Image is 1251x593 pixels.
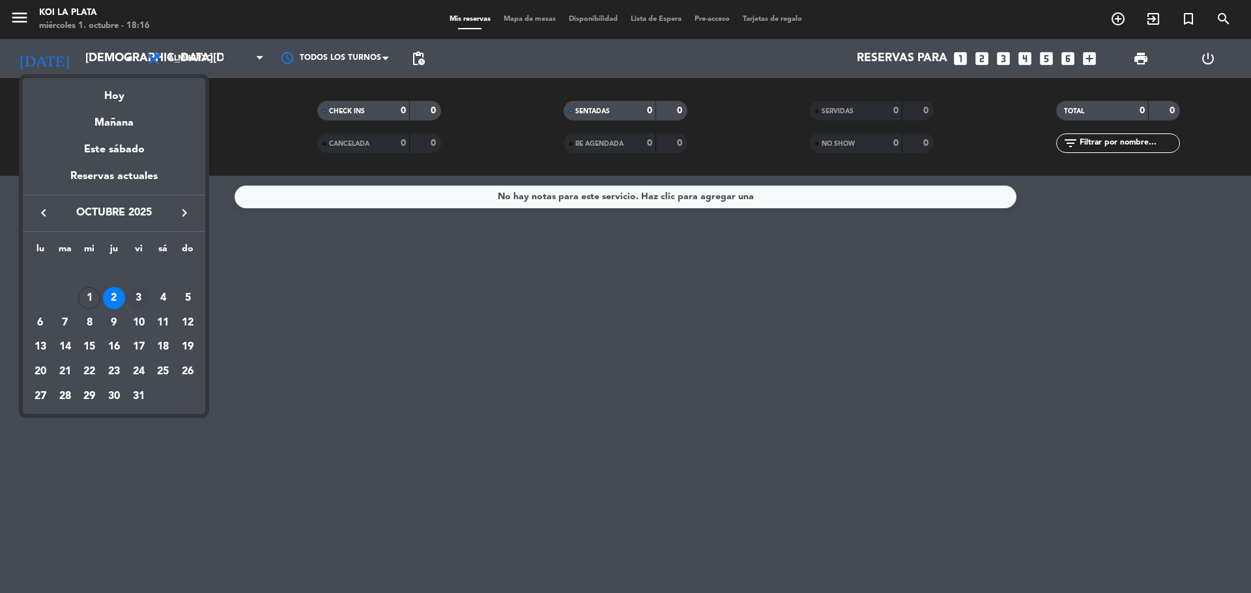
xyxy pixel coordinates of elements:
[102,384,126,409] td: 30 de octubre de 2025
[78,287,100,309] div: 1
[28,310,53,335] td: 6 de octubre de 2025
[152,312,174,334] div: 11
[175,335,200,359] td: 19 de octubre de 2025
[54,385,76,407] div: 28
[103,361,125,383] div: 23
[103,287,125,309] div: 2
[152,336,174,358] div: 18
[28,359,53,384] td: 20 de octubre de 2025
[175,359,200,384] td: 26 de octubre de 2025
[36,205,51,221] i: keyboard_arrow_left
[151,310,176,335] td: 11 de octubre de 2025
[32,204,55,221] button: keyboard_arrow_left
[151,335,176,359] td: 18 de octubre de 2025
[128,287,150,309] div: 3
[28,335,53,359] td: 13 de octubre de 2025
[53,359,78,384] td: 21 de octubre de 2025
[53,241,78,262] th: martes
[175,241,200,262] th: domingo
[29,385,51,407] div: 27
[54,336,76,358] div: 14
[77,384,102,409] td: 29 de octubre de 2025
[152,361,174,383] div: 25
[53,384,78,409] td: 28 de octubre de 2025
[126,384,151,409] td: 31 de octubre de 2025
[78,336,100,358] div: 15
[77,241,102,262] th: miércoles
[23,105,205,131] div: Mañana
[29,361,51,383] div: 20
[126,241,151,262] th: viernes
[78,312,100,334] div: 8
[103,336,125,358] div: 16
[173,204,196,221] button: keyboard_arrow_right
[77,359,102,384] td: 22 de octubre de 2025
[152,287,174,309] div: 4
[28,241,53,262] th: lunes
[54,312,76,334] div: 7
[23,168,205,195] div: Reservas actuales
[128,361,150,383] div: 24
[28,384,53,409] td: 27 de octubre de 2025
[78,385,100,407] div: 29
[151,286,176,310] td: 4 de octubre de 2025
[103,312,125,334] div: 9
[23,131,205,168] div: Este sábado
[102,241,126,262] th: jueves
[175,310,200,335] td: 12 de octubre de 2025
[177,361,199,383] div: 26
[29,336,51,358] div: 13
[102,310,126,335] td: 9 de octubre de 2025
[28,261,200,286] td: OCT.
[151,359,176,384] td: 25 de octubre de 2025
[128,312,150,334] div: 10
[29,312,51,334] div: 6
[128,336,150,358] div: 17
[128,385,150,407] div: 31
[102,335,126,359] td: 16 de octubre de 2025
[54,361,76,383] div: 21
[126,310,151,335] td: 10 de octubre de 2025
[77,310,102,335] td: 8 de octubre de 2025
[102,359,126,384] td: 23 de octubre de 2025
[77,335,102,359] td: 15 de octubre de 2025
[126,359,151,384] td: 24 de octubre de 2025
[53,310,78,335] td: 7 de octubre de 2025
[177,312,199,334] div: 12
[126,335,151,359] td: 17 de octubre de 2025
[177,205,192,221] i: keyboard_arrow_right
[177,336,199,358] div: 19
[126,286,151,310] td: 3 de octubre de 2025
[177,287,199,309] div: 5
[102,286,126,310] td: 2 de octubre de 2025
[103,385,125,407] div: 30
[53,335,78,359] td: 14 de octubre de 2025
[175,286,200,310] td: 5 de octubre de 2025
[77,286,102,310] td: 1 de octubre de 2025
[78,361,100,383] div: 22
[151,241,176,262] th: sábado
[23,78,205,105] div: Hoy
[55,204,173,221] span: octubre 2025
